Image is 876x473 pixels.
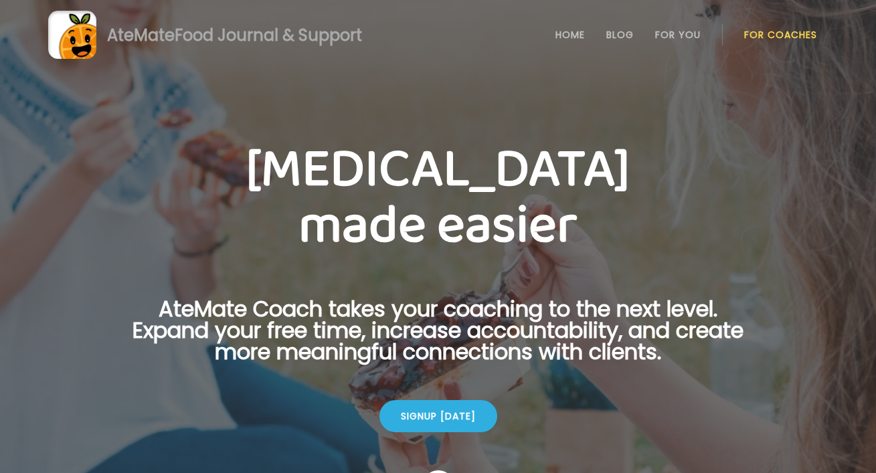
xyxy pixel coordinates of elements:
[175,24,362,46] span: Food Journal & Support
[655,29,701,40] a: For You
[112,298,765,379] p: AteMate Coach takes your coaching to the next level. Expand your free time, increase accountabili...
[379,400,497,432] div: Signup [DATE]
[112,142,765,254] h1: [MEDICAL_DATA] made easier
[48,11,828,59] a: AteMateFood Journal & Support
[96,23,362,47] div: AteMate
[744,29,817,40] a: For Coaches
[606,29,634,40] a: Blog
[555,29,585,40] a: Home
